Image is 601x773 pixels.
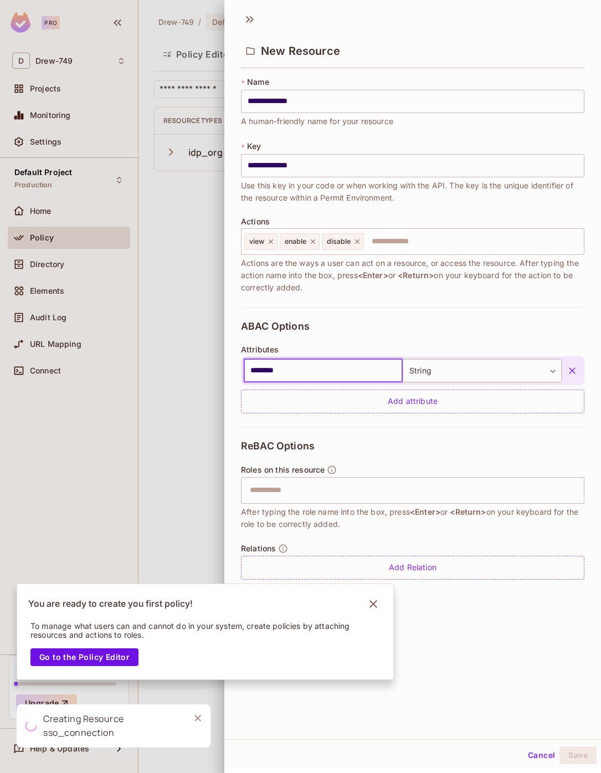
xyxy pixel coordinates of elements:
[241,257,584,294] span: Actions are the ways a user can act on a resource, or access the resource. After typing the actio...
[403,359,562,382] div: String
[261,44,340,58] span: New Resource
[241,217,270,226] span: Actions
[28,598,193,610] p: You are ready to create you first policy!
[559,746,597,764] button: Save
[280,233,320,250] div: enable
[241,544,276,553] span: Relations
[327,237,351,246] span: disable
[241,441,315,452] span: ReBAC Options
[244,233,278,250] div: view
[358,270,388,280] span: <Enter>
[398,270,434,280] span: <Return>
[322,233,364,250] div: disable
[247,142,261,151] span: Key
[241,556,584,580] div: Add Relation
[241,180,584,204] span: Use this key in your code or when working with the API. The key is the unique identifier of the r...
[285,237,307,246] span: enable
[241,506,584,530] span: After typing the role name into the box, press or on your keyboard for the role to be correctly a...
[241,115,393,127] span: A human-friendly name for your resource
[241,345,279,354] span: Attributes
[450,507,486,516] span: <Return>
[241,321,310,332] span: ABAC Options
[249,237,265,246] span: view
[241,465,325,474] span: Roles on this resource
[241,390,584,413] div: Add attribute
[410,507,440,516] span: <Enter>
[30,622,365,639] p: To manage what users can and cannot do in your system, create policies by attaching resources and...
[189,710,206,726] button: Close
[247,78,269,86] span: Name
[523,746,559,764] button: Cancel
[30,648,138,666] button: Go to the Policy Editor
[43,712,181,740] div: Creating Resource sso_connection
